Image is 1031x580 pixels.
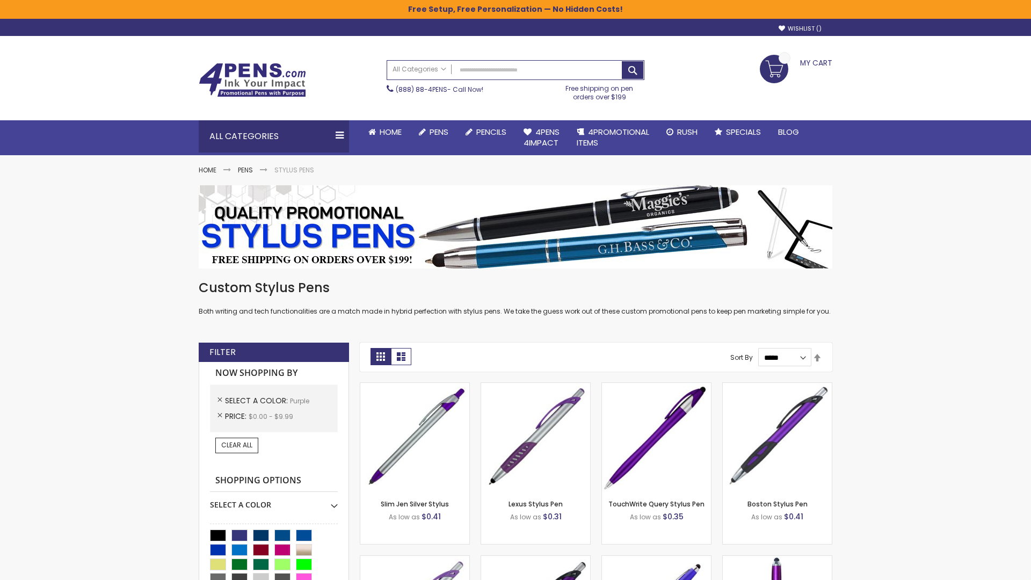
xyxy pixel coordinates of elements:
span: Rush [677,126,698,137]
a: Rush [658,120,706,144]
strong: Grid [371,348,391,365]
strong: Filter [209,346,236,358]
span: $0.35 [663,511,684,522]
span: Purple [290,396,309,405]
a: Slim Jen Silver Stylus [381,499,449,509]
a: Lexus Metallic Stylus Pen-Purple [481,555,590,564]
img: Slim Jen Silver Stylus-Purple [360,383,469,492]
span: As low as [389,512,420,521]
a: 4PROMOTIONALITEMS [568,120,658,155]
a: (888) 88-4PENS [396,85,447,94]
a: Sierra Stylus Twist Pen-Purple [602,555,711,564]
span: Pens [430,126,448,137]
a: Wishlist [779,25,822,33]
a: All Categories [387,61,452,78]
img: Lexus Stylus Pen-Purple [481,383,590,492]
label: Sort By [730,353,753,362]
a: Pencils [457,120,515,144]
span: - Call Now! [396,85,483,94]
div: Free shipping on pen orders over $199 [555,80,645,102]
a: Clear All [215,438,258,453]
span: Blog [778,126,799,137]
span: As low as [630,512,661,521]
a: Pens [238,165,253,175]
a: Blog [769,120,808,144]
a: Boston Silver Stylus Pen-Purple [360,555,469,564]
a: Home [360,120,410,144]
a: Lexus Stylus Pen [509,499,563,509]
a: Specials [706,120,769,144]
span: Specials [726,126,761,137]
a: Boston Stylus Pen-Purple [723,382,832,392]
span: All Categories [393,65,446,74]
span: As low as [751,512,782,521]
strong: Now Shopping by [210,362,338,385]
a: TouchWrite Query Stylus Pen-Purple [602,382,711,392]
span: 4PROMOTIONAL ITEMS [577,126,649,148]
a: TouchWrite Command Stylus Pen-Purple [723,555,832,564]
img: 4Pens Custom Pens and Promotional Products [199,63,306,97]
a: 4Pens4impact [515,120,568,155]
a: Pens [410,120,457,144]
span: Pencils [476,126,506,137]
span: $0.00 - $9.99 [249,412,293,421]
span: Clear All [221,440,252,450]
div: Select A Color [210,492,338,510]
img: TouchWrite Query Stylus Pen-Purple [602,383,711,492]
a: Boston Stylus Pen [747,499,808,509]
div: All Categories [199,120,349,153]
img: Stylus Pens [199,185,832,269]
a: Slim Jen Silver Stylus-Purple [360,382,469,392]
strong: Stylus Pens [274,165,314,175]
span: Select A Color [225,395,290,406]
strong: Shopping Options [210,469,338,492]
span: Home [380,126,402,137]
span: 4Pens 4impact [524,126,560,148]
div: Both writing and tech functionalities are a match made in hybrid perfection with stylus pens. We ... [199,279,832,316]
span: $0.41 [422,511,441,522]
a: Lexus Stylus Pen-Purple [481,382,590,392]
span: $0.31 [543,511,562,522]
a: Home [199,165,216,175]
span: As low as [510,512,541,521]
span: $0.41 [784,511,803,522]
a: TouchWrite Query Stylus Pen [608,499,705,509]
h1: Custom Stylus Pens [199,279,832,296]
img: Boston Stylus Pen-Purple [723,383,832,492]
span: Price [225,411,249,422]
